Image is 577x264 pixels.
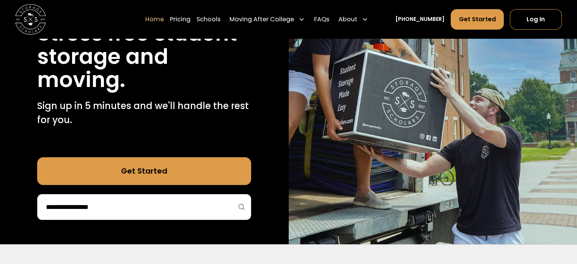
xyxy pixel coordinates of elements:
[170,8,190,30] a: Pricing
[338,14,357,24] div: About
[37,22,251,92] h1: Stress free student storage and moving.
[230,14,294,24] div: Moving After College
[37,157,251,185] a: Get Started
[451,9,503,29] a: Get Started
[15,4,46,35] img: Storage Scholars main logo
[335,8,371,30] div: About
[37,99,251,127] p: Sign up in 5 minutes and we'll handle the rest for you.
[510,9,562,29] a: Log In
[395,15,445,23] a: [PHONE_NUMBER]
[226,8,308,30] div: Moving After College
[145,8,164,30] a: Home
[314,8,329,30] a: FAQs
[15,4,46,35] a: home
[197,8,220,30] a: Schools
